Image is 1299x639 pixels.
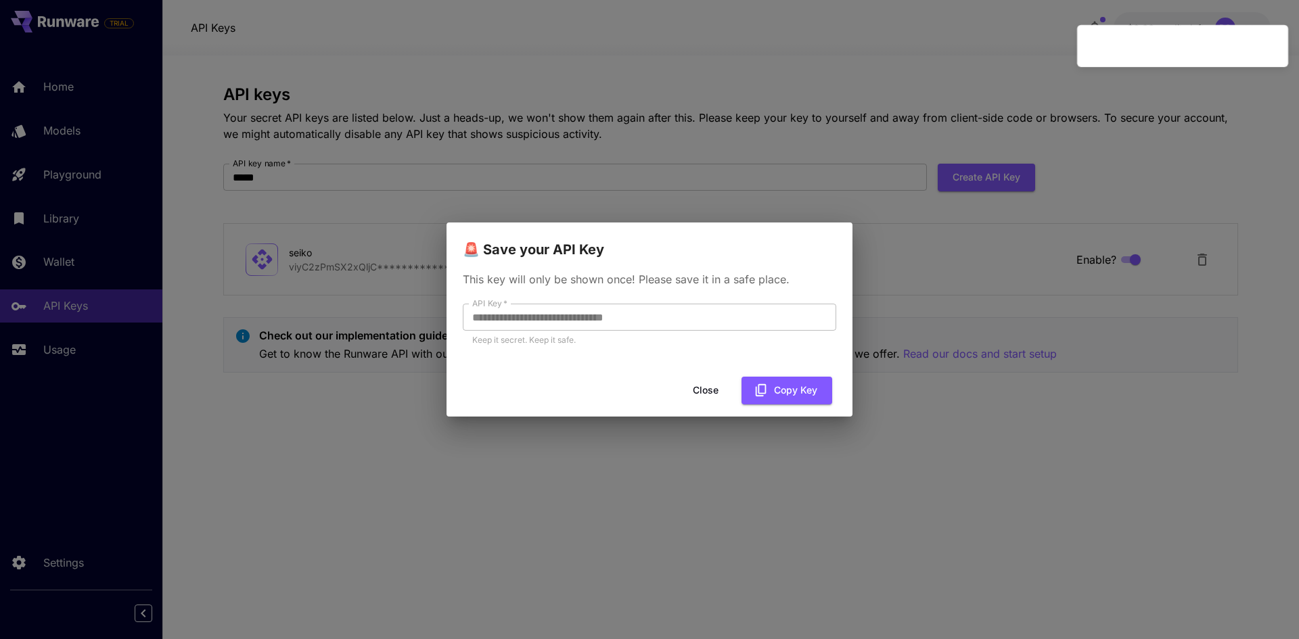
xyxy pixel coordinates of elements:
p: Keep it secret. Keep it safe. [472,333,827,347]
h2: 🚨 Save your API Key [447,222,852,260]
p: This key will only be shown once! Please save it in a safe place. [463,271,836,287]
button: Close [675,377,736,404]
button: Copy Key [742,377,832,404]
label: API Key [472,298,507,309]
